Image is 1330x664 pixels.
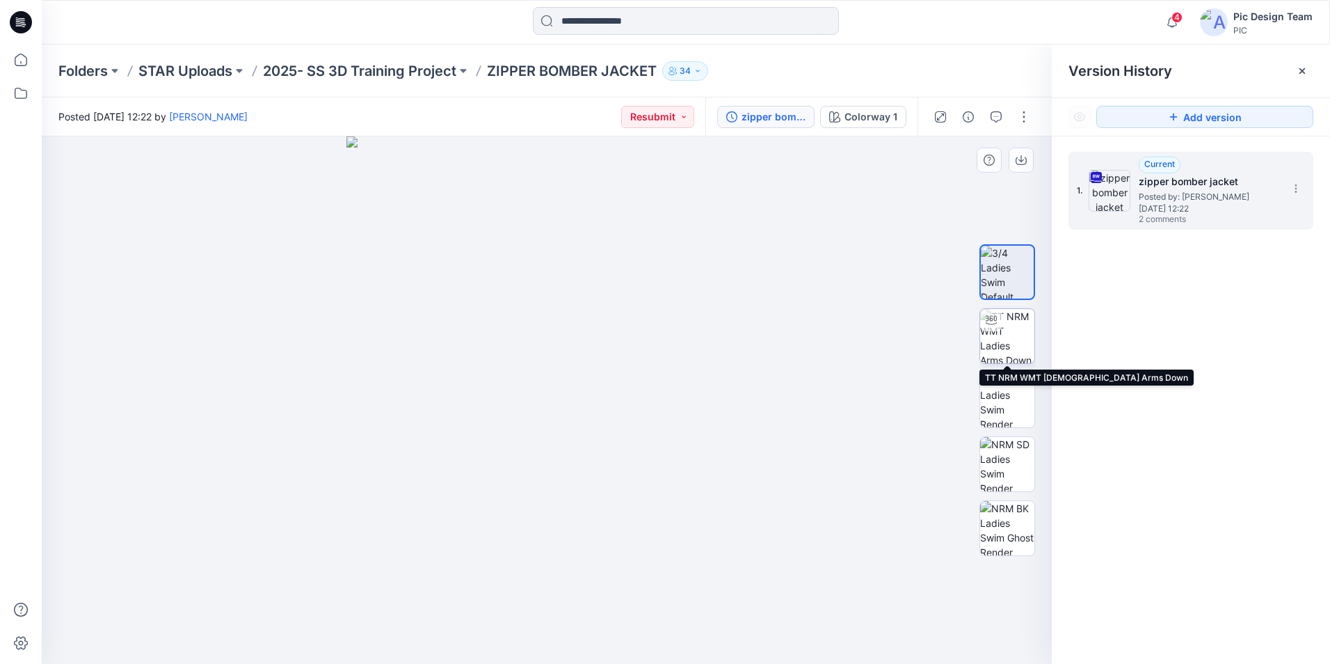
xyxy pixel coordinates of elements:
button: 34 [662,61,708,81]
img: TT NRM WMT Ladies Arms Down [980,309,1034,363]
img: 3/4 Ladies Swim Default [981,246,1034,299]
span: Version History [1068,63,1172,79]
img: NRM BK Ladies Swim Ghost Render [980,501,1034,555]
img: NRM SD Ladies Swim Render [980,437,1034,491]
p: 34 [680,63,691,79]
h5: zipper bomber jacket [1139,173,1278,190]
a: 2025- SS 3D Training Project [263,61,456,81]
img: eyJhbGciOiJIUzI1NiIsImtpZCI6IjAiLCJzbHQiOiJzZXMiLCJ0eXAiOiJKV1QifQ.eyJkYXRhIjp7InR5cGUiOiJzdG9yYW... [346,136,747,664]
span: 2 comments [1139,214,1236,226]
button: Details [957,106,979,128]
span: 4 [1171,12,1183,23]
button: Close [1297,65,1308,77]
p: ZIPPER BOMBER JACKET [487,61,657,81]
img: NRM FT Ladies Swim Render [980,373,1034,427]
button: zipper bomber jacket [717,106,815,128]
span: Posted [DATE] 12:22 by [58,109,248,124]
span: 1. [1077,184,1083,197]
span: Current [1144,159,1175,169]
span: Posted by: Oshadhi Hiruni [1139,190,1278,204]
span: [DATE] 12:22 [1139,204,1278,214]
div: PIC [1233,25,1313,35]
img: avatar [1200,8,1228,36]
a: STAR Uploads [138,61,232,81]
button: Show Hidden Versions [1068,106,1091,128]
div: Colorway 1 [844,109,897,125]
div: zipper bomber jacket [742,109,806,125]
div: Pic Design Team [1233,8,1313,25]
img: zipper bomber jacket [1089,170,1130,212]
button: Colorway 1 [820,106,906,128]
a: [PERSON_NAME] [169,111,248,122]
a: Folders [58,61,108,81]
button: Add version [1096,106,1313,128]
